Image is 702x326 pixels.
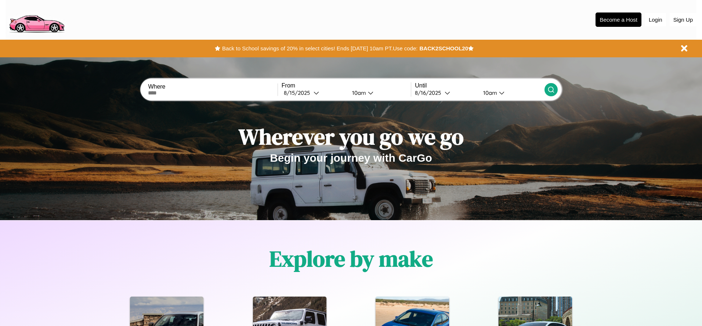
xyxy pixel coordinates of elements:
label: Where [148,83,277,90]
label: From [282,82,411,89]
h1: Explore by make [269,244,433,274]
div: 10am [348,89,368,96]
div: 8 / 16 / 2025 [415,89,445,96]
div: 10am [480,89,499,96]
label: Until [415,82,544,89]
button: Sign Up [670,13,696,26]
button: Back to School savings of 20% in select cities! Ends [DATE] 10am PT.Use code: [220,43,419,54]
div: 8 / 15 / 2025 [284,89,314,96]
button: 10am [346,89,411,97]
button: Login [645,13,666,26]
b: BACK2SCHOOL20 [419,45,468,51]
img: logo [6,4,68,35]
button: 8/15/2025 [282,89,346,97]
button: 10am [477,89,544,97]
button: Become a Host [596,12,641,27]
